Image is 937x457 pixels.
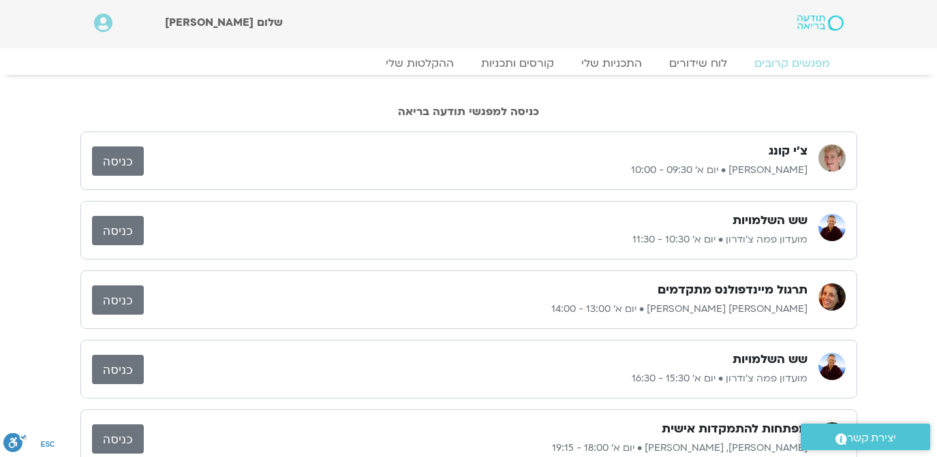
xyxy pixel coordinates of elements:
[658,282,808,298] h3: תרגול מיינדפולנס מתקדמים
[92,146,144,176] a: כניסה
[741,57,844,70] a: מפגשים קרובים
[818,214,846,241] img: מועדון פמה צ'ודרון
[92,424,144,454] a: כניסה
[733,351,808,368] h3: שש השלמויות
[144,371,808,387] p: מועדון פמה צ'ודרון • יום א׳ 15:30 - 16:30
[144,162,808,178] p: [PERSON_NAME] • יום א׳ 09:30 - 10:00
[656,57,741,70] a: לוח שידורים
[818,144,846,172] img: חני שלם
[92,285,144,315] a: כניסה
[372,57,467,70] a: ההקלטות שלי
[80,106,857,118] h2: כניסה למפגשי תודעה בריאה
[144,440,808,456] p: [PERSON_NAME], [PERSON_NAME] • יום א׳ 18:00 - 19:15
[92,355,144,384] a: כניסה
[818,283,846,311] img: סיגל בירן אבוחצירה
[769,143,808,159] h3: צ'י קונג
[662,421,808,437] h3: מפתחות להתמקדות אישית
[818,353,846,380] img: מועדון פמה צ'ודרון
[847,429,896,447] span: יצירת קשר
[144,301,808,317] p: [PERSON_NAME] [PERSON_NAME] • יום א׳ 13:00 - 14:00
[92,216,144,245] a: כניסה
[165,15,283,30] span: שלום [PERSON_NAME]
[144,232,808,248] p: מועדון פמה צ'ודרון • יום א׳ 10:30 - 11:30
[568,57,656,70] a: התכניות שלי
[733,212,808,229] h3: שש השלמויות
[467,57,568,70] a: קורסים ותכניות
[801,424,930,450] a: יצירת קשר
[94,57,844,70] nav: Menu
